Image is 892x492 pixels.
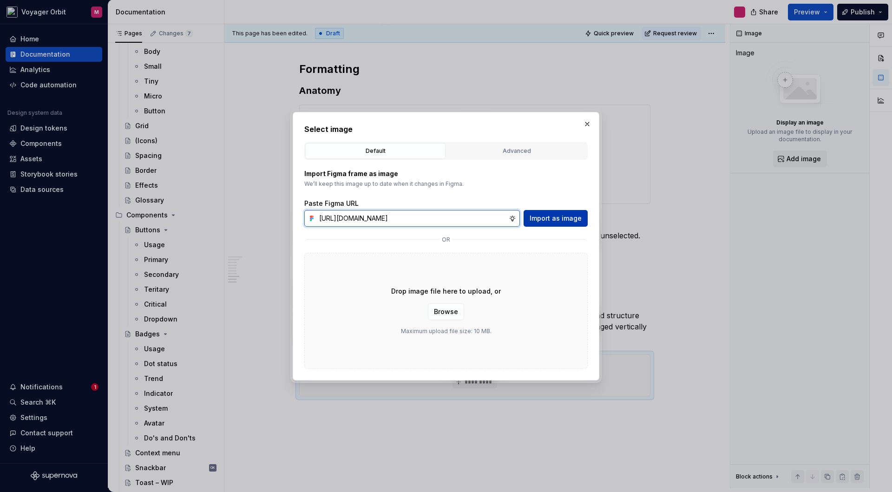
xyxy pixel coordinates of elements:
[304,124,588,135] h2: Select image
[315,210,509,227] input: https://figma.com/file...
[401,328,492,335] p: Maximum upload file size: 10 MB.
[304,169,588,178] p: Import Figma frame as image
[524,210,588,227] button: Import as image
[304,180,588,188] p: We’ll keep this image up to date when it changes in Figma.
[308,146,442,156] div: Default
[391,287,501,296] p: Drop image file here to upload, or
[304,199,359,208] label: Paste Figma URL
[450,146,584,156] div: Advanced
[434,307,458,316] span: Browse
[428,303,464,320] button: Browse
[530,214,582,223] span: Import as image
[442,236,450,243] p: or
